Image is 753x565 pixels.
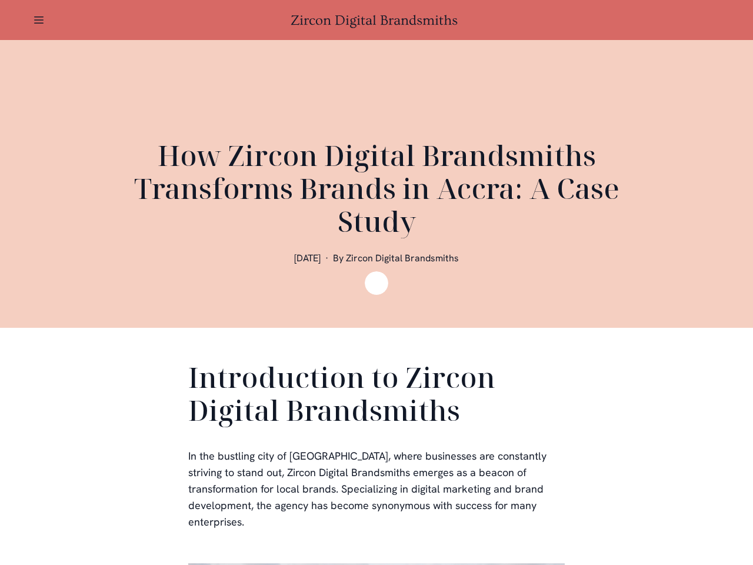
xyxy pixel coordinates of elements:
span: [DATE] [294,252,321,264]
h1: How Zircon Digital Brandsmiths Transforms Brands in Accra: A Case Study [94,139,659,238]
span: By Zircon Digital Brandsmiths [333,252,459,264]
h2: Introduction to Zircon Digital Brandsmiths [188,361,565,431]
img: Zircon Digital Brandsmiths [365,271,388,295]
span: · [325,252,328,264]
a: Zircon Digital Brandsmiths [291,12,462,28]
p: In the bustling city of [GEOGRAPHIC_DATA], where businesses are constantly striving to stand out,... [188,448,565,530]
